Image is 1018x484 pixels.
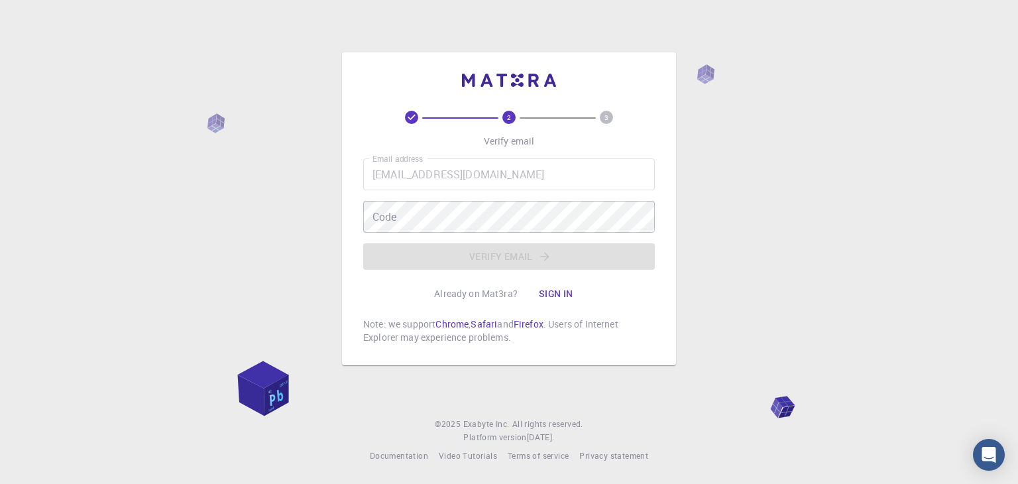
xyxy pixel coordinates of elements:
[363,318,655,344] p: Note: we support , and . Users of Internet Explorer may experience problems.
[484,135,535,148] p: Verify email
[370,450,428,463] a: Documentation
[527,431,555,444] a: [DATE].
[435,418,463,431] span: © 2025
[528,280,584,307] button: Sign in
[508,450,569,463] a: Terms of service
[463,418,510,431] a: Exabyte Inc.
[463,418,510,429] span: Exabyte Inc.
[507,113,511,122] text: 2
[579,450,648,461] span: Privacy statement
[370,450,428,461] span: Documentation
[604,113,608,122] text: 3
[471,318,497,330] a: Safari
[463,431,526,444] span: Platform version
[435,318,469,330] a: Chrome
[527,432,555,442] span: [DATE] .
[514,318,543,330] a: Firefox
[579,450,648,463] a: Privacy statement
[508,450,569,461] span: Terms of service
[439,450,497,463] a: Video Tutorials
[973,439,1005,471] div: Open Intercom Messenger
[439,450,497,461] span: Video Tutorials
[434,287,518,300] p: Already on Mat3ra?
[512,418,583,431] span: All rights reserved.
[372,153,423,164] label: Email address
